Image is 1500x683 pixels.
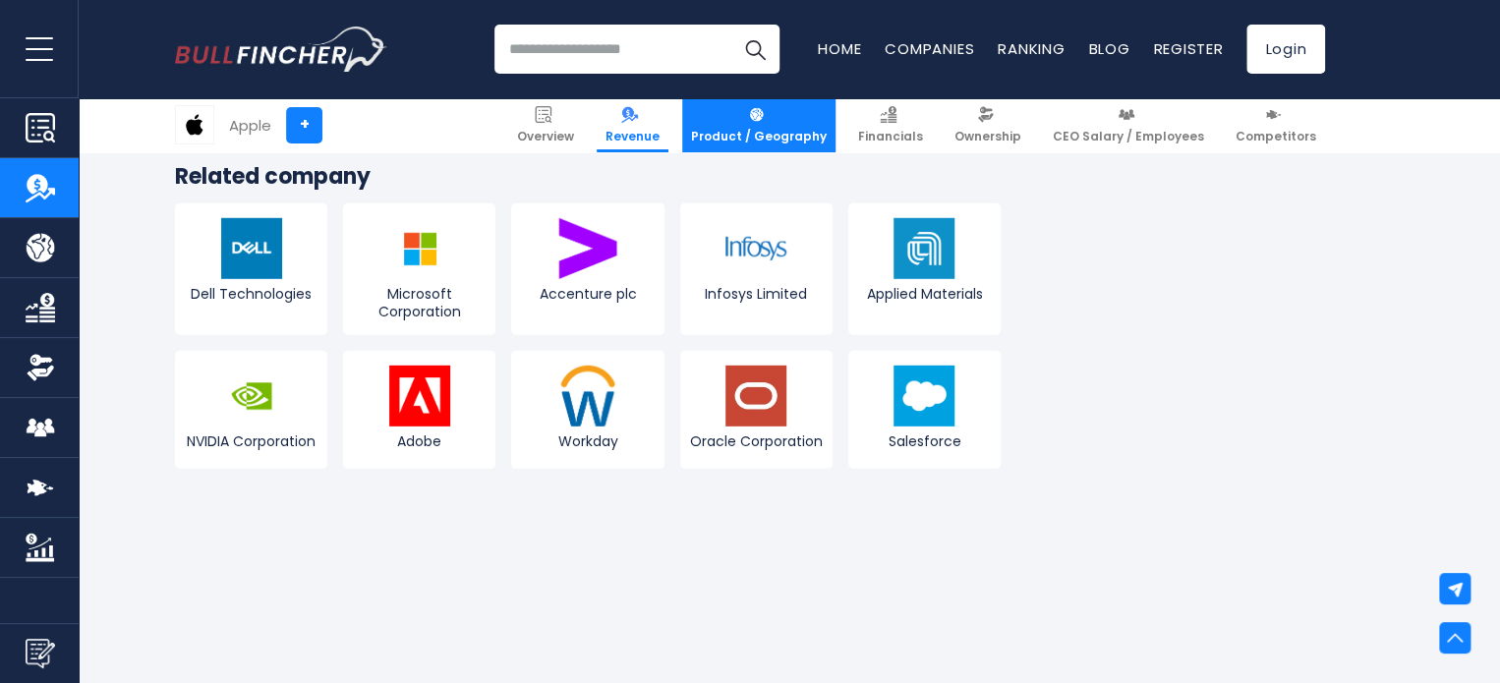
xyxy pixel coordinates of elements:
[1227,98,1325,152] a: Competitors
[685,432,828,450] span: Oracle Corporation
[848,203,1001,335] a: Applied Materials
[180,432,322,450] span: NVIDIA Corporation
[1236,129,1316,144] span: Competitors
[348,285,490,320] span: Microsoft Corporation
[685,285,828,303] span: Infosys Limited
[389,366,450,427] img: ADBE logo
[1246,25,1325,74] a: Login
[725,366,786,427] img: ORCL logo
[691,129,827,144] span: Product / Geography
[946,98,1030,152] a: Ownership
[998,38,1065,59] a: Ranking
[1088,38,1129,59] a: Blog
[1053,129,1204,144] span: CEO Salary / Employees
[343,203,495,335] a: Microsoft Corporation
[853,432,996,450] span: Salesforce
[1153,38,1223,59] a: Register
[508,98,583,152] a: Overview
[557,218,618,279] img: ACN logo
[175,27,387,72] img: Bullfincher logo
[343,351,495,469] a: Adobe
[606,129,660,144] span: Revenue
[26,353,55,382] img: Ownership
[725,218,786,279] img: INFY logo
[389,218,450,279] img: MSFT logo
[516,285,659,303] span: Accenture plc
[849,98,932,152] a: Financials
[229,114,271,137] div: Apple
[517,129,574,144] span: Overview
[175,27,386,72] a: Go to homepage
[730,25,779,74] button: Search
[175,351,327,469] a: NVIDIA Corporation
[818,38,861,59] a: Home
[894,366,954,427] img: CRM logo
[894,218,954,279] img: AMAT logo
[597,98,668,152] a: Revenue
[848,351,1001,469] a: Salesforce
[348,432,490,450] span: Adobe
[858,129,923,144] span: Financials
[853,285,996,303] span: Applied Materials
[680,203,833,335] a: Infosys Limited
[221,366,282,427] img: NVDA logo
[557,366,618,427] img: WDAY logo
[1044,98,1213,152] a: CEO Salary / Employees
[511,351,663,469] a: Workday
[511,203,663,335] a: Accenture plc
[516,432,659,450] span: Workday
[175,163,1001,192] h3: Related company
[180,285,322,303] span: Dell Technologies
[682,98,836,152] a: Product / Geography
[954,129,1021,144] span: Ownership
[286,107,322,143] a: +
[680,351,833,469] a: Oracle Corporation
[885,38,974,59] a: Companies
[175,203,327,335] a: Dell Technologies
[176,106,213,143] img: AAPL logo
[221,218,282,279] img: DELL logo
